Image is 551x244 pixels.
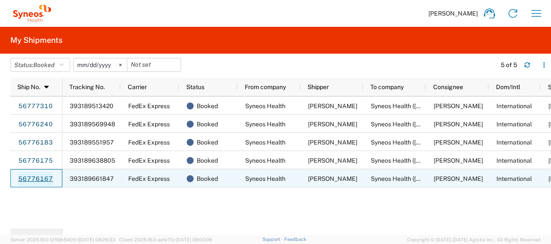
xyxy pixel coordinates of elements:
[197,170,218,188] span: Booked
[284,237,306,242] a: Feedback
[128,83,147,90] span: Carrier
[18,100,53,113] a: 56777310
[308,139,357,146] span: Grace Chew
[308,121,357,128] span: Grace Chew
[128,121,170,128] span: FedEx Express
[245,157,285,164] span: Syneos Health
[370,83,404,90] span: To company
[245,139,285,146] span: Syneos Health
[496,175,532,182] span: International
[371,157,478,164] span: Syneos Health (India)
[308,175,357,182] span: Grace Chew
[245,175,285,182] span: Syneos Health
[176,237,212,242] span: [DATE] 08:00:06
[197,151,218,170] span: Booked
[18,154,53,168] a: 56776175
[308,157,357,164] span: Grace Chew
[10,35,62,45] h2: My Shipments
[70,175,113,182] span: 393189661847
[245,103,285,109] span: Syneos Health
[128,103,170,109] span: FedEx Express
[245,83,286,90] span: From company
[74,58,127,71] input: Not set
[434,157,483,164] span: Sonali Parmar
[308,83,329,90] span: Shipper
[434,175,483,182] span: EunJeong Kim
[10,58,70,72] button: Status:Booked
[434,139,483,146] span: Jung Ok Jang
[371,121,478,128] span: Syneos Health (Japan)
[371,139,478,146] span: Syneos Health (Korea)
[79,237,115,242] span: [DATE] 08:26:33
[245,121,285,128] span: Syneos Health
[69,83,105,90] span: Tracking No.
[197,97,218,115] span: Booked
[371,175,478,182] span: Syneos Health (Korea)
[18,118,53,132] a: 56776240
[186,83,204,90] span: Status
[496,83,520,90] span: Dom/Intl
[128,139,170,146] span: FedEx Express
[496,121,532,128] span: International
[434,121,483,128] span: Stephane Gouteux
[128,157,170,164] span: FedEx Express
[263,237,284,242] a: Support
[18,172,53,186] a: 56776167
[33,61,55,68] span: Booked
[496,139,532,146] span: International
[434,103,483,109] span: Daisy Zou
[433,83,463,90] span: Consignee
[70,121,115,128] span: 393189569948
[17,83,40,90] span: Ship No.
[119,237,212,242] span: Client: 2025.19.0-aefe70c
[70,103,113,109] span: 393189513420
[127,58,181,71] input: Not set
[197,133,218,151] span: Booked
[407,236,541,244] span: Copyright © [DATE]-[DATE] Agistix Inc., All Rights Reserved
[10,237,115,242] span: Server: 2025.19.0-1259b540fc1
[197,115,218,133] span: Booked
[128,175,170,182] span: FedEx Express
[496,103,532,109] span: International
[70,139,113,146] span: 393189551957
[501,61,517,69] div: 5 of 5
[371,103,478,109] span: Syneos Health (China)
[18,136,53,150] a: 56776183
[428,10,478,17] span: [PERSON_NAME]
[496,157,532,164] span: International
[308,103,357,109] span: Grace Chew
[70,157,115,164] span: 393189638805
